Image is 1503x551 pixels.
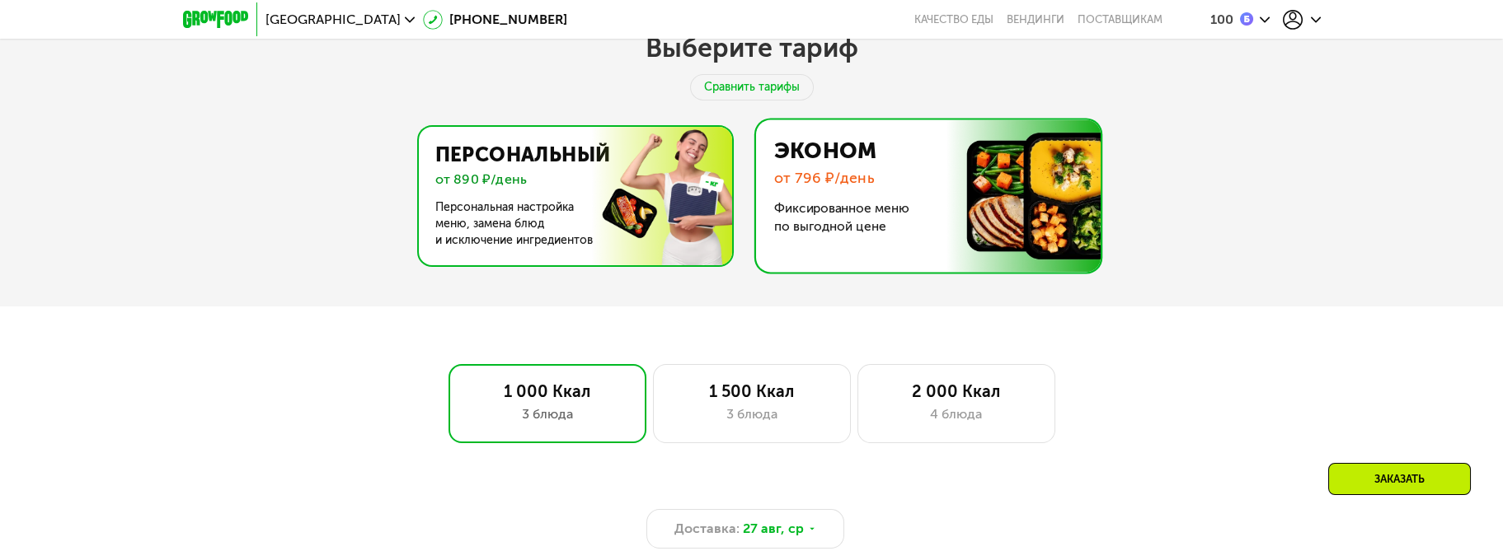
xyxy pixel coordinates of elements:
[875,381,1038,401] div: 2 000 Ккал
[423,10,567,30] a: [PHONE_NUMBER]
[646,31,858,64] h2: Выберите тариф
[466,404,629,424] div: 3 блюда
[1078,13,1162,26] div: поставщикам
[914,13,993,26] a: Качество еды
[875,404,1038,424] div: 4 блюда
[1210,13,1233,26] div: 100
[1007,13,1064,26] a: Вендинги
[743,519,804,539] span: 27 авг, ср
[670,381,834,401] div: 1 500 Ккал
[466,381,629,401] div: 1 000 Ккал
[674,519,740,539] span: Доставка:
[670,404,834,424] div: 3 блюда
[1328,463,1471,495] div: Заказать
[690,74,814,100] div: Сравнить тарифы
[265,13,401,26] span: [GEOGRAPHIC_DATA]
